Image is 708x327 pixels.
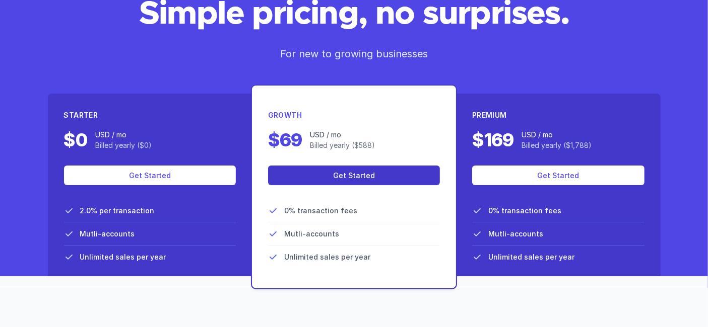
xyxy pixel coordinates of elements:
a: Get Started [268,166,440,185]
p: Billed yearly ($0) [95,140,152,150]
p: USD / mo [95,129,152,140]
p: $0 [64,126,87,153]
span: Mutli-accounts [80,228,135,239]
p: USD / mo [522,129,592,140]
span: 0% transaction fees [284,205,357,216]
a: Get Started [472,166,644,185]
span: Mutli-accounts [284,228,339,239]
p: Billed yearly ($588) [310,140,375,150]
a: Get Started [64,166,236,185]
p: $69 [268,126,302,153]
span: 0% transaction fees [488,205,561,216]
span: Unlimited sales per year [488,252,574,262]
iframe: Drift Widget Chat Controller [658,277,696,315]
span: Unlimited sales per year [284,252,370,262]
p: For new to growing businesses [48,46,661,61]
span: Unlimited sales per year [80,252,166,262]
span: 2.0% per transaction [80,205,155,216]
h3: Growth [268,110,440,120]
p: Billed yearly ($1,788) [522,140,592,150]
p: $169 [472,126,513,153]
span: Mutli-accounts [488,228,543,239]
h3: Premium [472,110,644,120]
p: USD / mo [310,129,375,140]
h3: Starter [64,110,236,120]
